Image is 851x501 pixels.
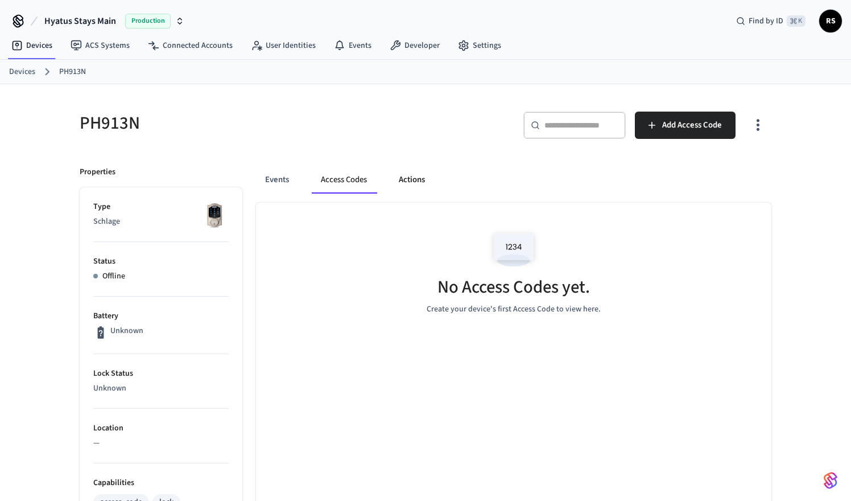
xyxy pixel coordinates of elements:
span: ⌘ K [787,15,805,27]
span: Hyatus Stays Main [44,14,116,28]
p: — [93,437,229,449]
p: Status [93,256,229,268]
a: Devices [9,66,35,78]
p: Type [93,201,229,213]
a: Connected Accounts [139,35,242,56]
p: Lock Status [93,368,229,380]
span: Find by ID [749,15,783,27]
p: Unknown [93,383,229,395]
div: Find by ID⌘ K [727,11,815,31]
p: Create your device's first Access Code to view here. [427,303,601,315]
img: Schlage Sense Smart Deadbolt with Camelot Trim, Front [200,201,229,229]
span: Add Access Code [662,118,722,133]
span: RS [820,11,841,31]
p: Battery [93,310,229,322]
a: User Identities [242,35,325,56]
a: Developer [381,35,449,56]
span: Production [125,14,171,28]
p: Location [93,422,229,434]
button: RS [819,10,842,32]
img: SeamLogoGradient.69752ec5.svg [824,471,837,490]
a: Devices [2,35,61,56]
p: Properties [80,166,115,178]
button: Add Access Code [635,112,736,139]
img: Access Codes Empty State [488,225,539,274]
button: Events [256,166,298,194]
p: Offline [102,270,125,282]
a: ACS Systems [61,35,139,56]
a: PH913N [59,66,86,78]
button: Access Codes [312,166,376,194]
div: ant example [256,166,771,194]
p: Unknown [110,325,143,337]
a: Events [325,35,381,56]
h5: No Access Codes yet. [437,276,590,299]
h5: PH913N [80,112,419,135]
button: Actions [390,166,434,194]
p: Schlage [93,216,229,228]
p: Capabilities [93,477,229,489]
a: Settings [449,35,510,56]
